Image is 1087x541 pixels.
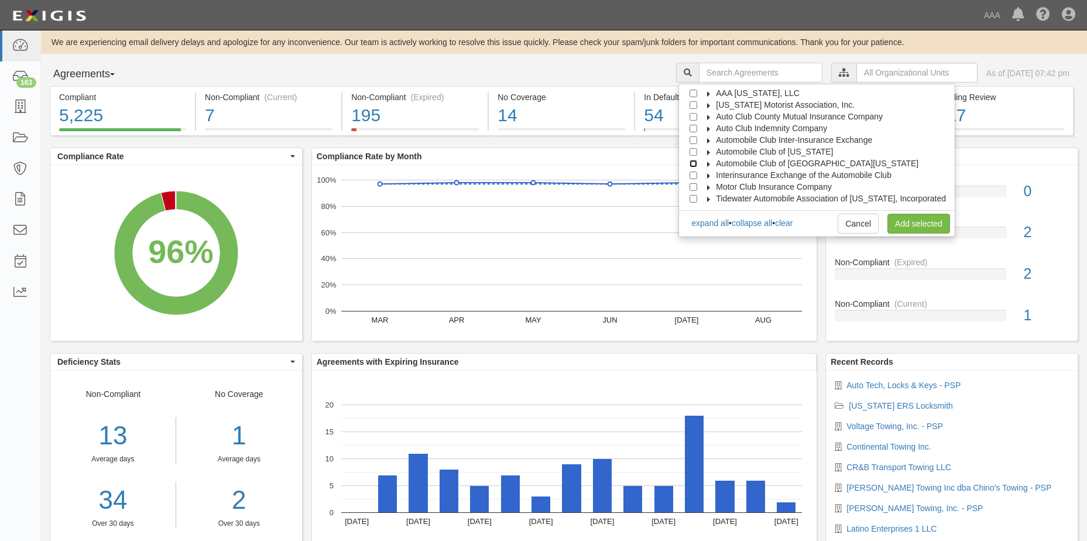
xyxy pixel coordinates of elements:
div: No Coverage [498,91,625,103]
div: Over 30 days [185,519,293,529]
span: Motor Club Insurance Company [716,182,832,191]
a: collapse all [732,218,772,228]
img: logo-5460c22ac91f19d4615b14bd174203de0afe785f0fc80cf4dbbc73dc1793850b.png [9,5,90,26]
a: 34 [50,482,176,519]
div: 54 [644,103,771,128]
div: Average days [185,454,293,464]
text: MAY [525,316,541,324]
span: Tidewater Automobile Association of [US_STATE], Incorporated [716,194,946,203]
div: 96% [148,229,213,276]
text: [DATE] [774,517,798,526]
svg: A chart. [50,165,302,341]
div: 195 [351,103,479,128]
div: 14 [498,103,625,128]
text: APR [448,316,464,324]
span: Auto Club Indemnity Company [716,124,827,133]
span: Deficiency Stats [57,356,287,368]
text: 5 [330,481,334,490]
text: [DATE] [406,517,430,526]
a: No Coverage0 [835,174,1069,215]
div: 2 [1015,263,1078,285]
a: Non-Compliant(Current)1 [835,298,1069,331]
span: [US_STATE] Motorist Association, Inc. [716,100,855,109]
a: AAA [978,4,1006,27]
div: (Current) [264,91,297,103]
div: 1 [1015,305,1078,326]
div: We are experiencing email delivery delays and apologize for any inconvenience. Our team is active... [41,36,1087,48]
text: [DATE] [713,517,737,526]
text: 20 [325,400,333,409]
a: Non-Compliant(Current)7 [196,128,341,138]
div: 13 [50,417,176,454]
text: 40% [321,254,336,263]
div: (Expired) [411,91,444,103]
div: In Default [644,91,771,103]
a: Latino Enterprises 1 LLC [846,524,937,533]
a: Continental Towing Inc. [846,442,931,451]
a: Add selected [887,214,950,234]
text: [DATE] [345,517,369,526]
div: Non-Compliant (Expired) [351,91,479,103]
text: [DATE] [651,517,675,526]
div: Average days [50,454,176,464]
div: Non-Compliant (Current) [205,91,332,103]
a: Compliant5,225 [50,128,195,138]
div: 2 [1015,222,1078,243]
a: Pending Review117 [928,128,1073,138]
div: Non-Compliant [50,388,176,529]
a: Cancel [838,214,879,234]
a: [PERSON_NAME] Towing Inc dba Chino's Towing - PSP [846,483,1051,492]
div: (Expired) [894,256,928,268]
a: expand all [691,218,729,228]
i: Help Center - Complianz [1036,8,1050,22]
a: 2 [185,482,293,519]
button: Compliance Rate [50,148,302,165]
text: 15 [325,427,333,436]
div: 1 [185,417,293,454]
b: Compliance Rate by Month [317,152,422,161]
div: Pending Review [937,91,1064,103]
b: Agreements with Expiring Insurance [317,357,459,367]
span: Compliance Rate [57,150,287,162]
div: No Coverage [176,388,302,529]
a: CR&B Transport Towing LLC [846,463,951,472]
span: Automobile Club of [US_STATE] [716,147,833,156]
div: Over 30 days [50,519,176,529]
text: 0% [325,307,336,316]
span: Automobile Club Inter-Insurance Exchange [716,135,872,145]
text: JUN [602,316,617,324]
text: [DATE] [529,517,553,526]
div: As of [DATE] 07:42 pm [986,67,1069,79]
a: No Coverage14 [489,128,634,138]
text: 10 [325,454,333,463]
a: Non-Compliant(Expired)2 [835,256,1069,298]
svg: A chart. [312,165,817,341]
input: All Organizational Units [856,63,978,83]
a: In Default54 [635,128,780,138]
div: Compliant [59,91,186,103]
a: In Default2 [835,215,1069,256]
span: Auto Club County Mutual Insurance Company [716,112,883,121]
text: 100% [317,176,337,184]
button: Agreements [50,63,138,86]
text: [DATE] [468,517,492,526]
div: (Current) [894,298,927,310]
div: 7 [205,103,332,128]
a: Non-Compliant(Expired)195 [342,128,488,138]
a: Auto Tech, Locks & Keys - PSP [846,381,961,390]
div: 0 [1015,181,1078,202]
a: [US_STATE] ERS Locksmith [849,401,953,410]
span: Interinsurance Exchange of the Automobile Club [716,170,891,180]
input: Search Agreements [699,63,822,83]
button: Deficiency Stats [50,354,302,370]
text: 20% [321,280,336,289]
text: [DATE] [590,517,614,526]
div: 163 [16,77,36,88]
div: Non-Compliant [826,256,1078,268]
text: 60% [321,228,336,237]
text: 0 [330,508,334,517]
